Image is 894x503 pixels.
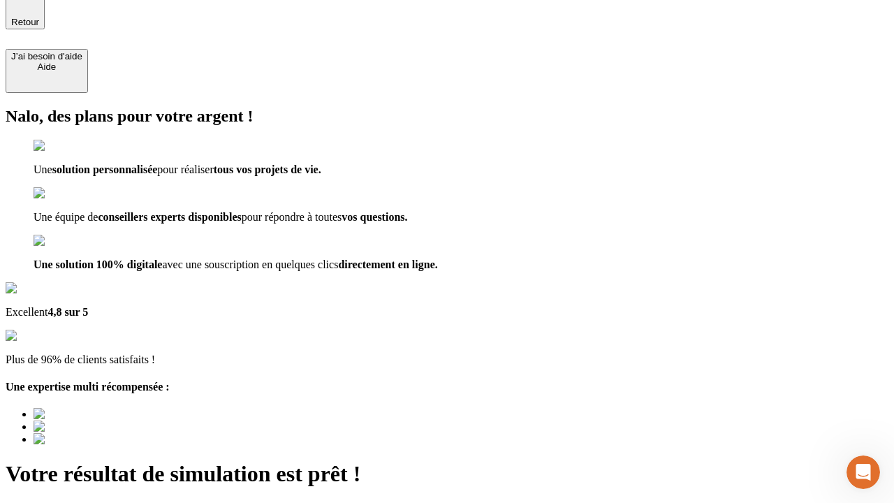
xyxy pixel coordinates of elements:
[6,282,87,295] img: Google Review
[6,353,888,366] p: Plus de 96% de clients satisfaits !
[6,381,888,393] h4: Une expertise multi récompensée :
[98,211,241,223] span: conseillers experts disponibles
[6,461,888,487] h1: Votre résultat de simulation est prêt !
[52,163,158,175] span: solution personnalisée
[6,306,47,318] span: Excellent
[11,51,82,61] div: J’ai besoin d'aide
[6,49,88,93] button: J’ai besoin d'aideAide
[34,408,163,421] img: Best savings advice award
[34,211,98,223] span: Une équipe de
[47,306,88,318] span: 4,8 sur 5
[34,187,94,200] img: checkmark
[34,163,52,175] span: Une
[157,163,213,175] span: pour réaliser
[242,211,342,223] span: pour répondre à toutes
[11,17,39,27] span: Retour
[6,107,888,126] h2: Nalo, des plans pour votre argent !
[342,211,407,223] span: vos questions.
[6,330,75,342] img: reviews stars
[847,455,880,489] iframe: Intercom live chat
[338,258,437,270] span: directement en ligne.
[34,140,94,152] img: checkmark
[34,235,94,247] img: checkmark
[34,421,163,433] img: Best savings advice award
[34,258,162,270] span: Une solution 100% digitale
[34,433,163,446] img: Best savings advice award
[214,163,321,175] span: tous vos projets de vie.
[162,258,338,270] span: avec une souscription en quelques clics
[11,61,82,72] div: Aide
